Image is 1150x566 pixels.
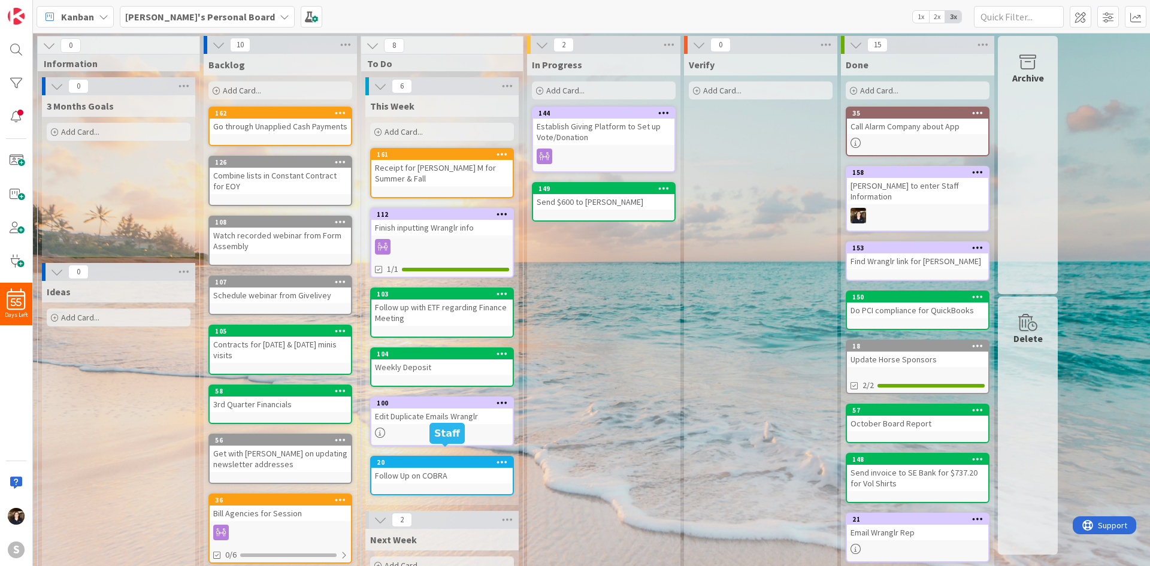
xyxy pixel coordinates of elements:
[847,341,988,352] div: 18
[860,85,898,96] span: Add Card...
[371,289,513,299] div: 103
[125,11,275,23] b: [PERSON_NAME]'s Personal Board
[377,458,513,467] div: 20
[371,359,513,375] div: Weekly Deposit
[847,405,988,416] div: 57
[847,243,988,253] div: 153
[371,408,513,424] div: Edit Duplicate Emails Wranglr
[210,386,351,396] div: 58
[538,109,674,117] div: 144
[8,541,25,558] div: S
[847,405,988,431] div: 57October Board Report
[210,506,351,521] div: Bill Agencies for Session
[847,514,988,525] div: 21
[385,126,423,137] span: Add Card...
[532,59,582,71] span: In Progress
[387,263,398,276] span: 1/1
[852,293,988,301] div: 150
[546,85,585,96] span: Add Card...
[377,350,513,358] div: 104
[210,495,351,521] div: 36Bill Agencies for Session
[847,108,988,119] div: 35
[846,59,868,71] span: Done
[852,515,988,523] div: 21
[25,2,55,16] span: Support
[215,436,351,444] div: 56
[215,278,351,286] div: 107
[215,109,351,117] div: 162
[215,387,351,395] div: 58
[225,549,237,561] span: 0/6
[377,290,513,298] div: 103
[68,79,89,93] span: 0
[862,379,874,392] span: 2/2
[60,38,81,53] span: 0
[852,406,988,414] div: 57
[210,157,351,194] div: 126Combine lists in Constant Contract for EOY
[210,217,351,228] div: 108
[533,119,674,145] div: Establish Giving Platform to Set up Vote/Donation
[929,11,945,23] span: 2x
[47,100,114,112] span: 3 Months Goals
[68,265,89,279] span: 0
[847,253,988,269] div: Find Wranglr link for [PERSON_NAME]
[852,168,988,177] div: 158
[384,38,404,53] span: 8
[210,228,351,254] div: Watch recorded webinar from Form Assembly
[847,208,988,223] div: KS
[210,157,351,168] div: 126
[852,342,988,350] div: 18
[377,399,513,407] div: 100
[215,158,351,167] div: 126
[371,160,513,186] div: Receipt for [PERSON_NAME] M for Summer & Fall
[210,435,351,472] div: 56Get with [PERSON_NAME] on updating newsletter addresses
[847,525,988,540] div: Email Wranglr Rep
[210,396,351,412] div: 3rd Quarter Financials
[847,119,988,134] div: Call Alarm Company about App
[367,57,508,69] span: To Do
[851,208,866,223] img: KS
[371,220,513,235] div: Finish inputting Wranglr info
[210,386,351,412] div: 583rd Quarter Financials
[913,11,929,23] span: 1x
[210,326,351,363] div: 105Contracts for [DATE] & [DATE] minis visits
[371,349,513,359] div: 104
[210,435,351,446] div: 56
[370,534,417,546] span: Next Week
[533,194,674,210] div: Send $600 to [PERSON_NAME]
[377,210,513,219] div: 112
[371,149,513,160] div: 161
[210,495,351,506] div: 36
[689,59,715,71] span: Verify
[210,277,351,303] div: 107Schedule webinar from Givelivey
[11,298,22,307] span: 55
[533,108,674,145] div: 144Establish Giving Platform to Set up Vote/Donation
[371,289,513,326] div: 103Follow up with ETF regarding Finance Meeting
[847,416,988,431] div: October Board Report
[210,277,351,287] div: 107
[44,57,184,69] span: Information
[215,327,351,335] div: 105
[371,468,513,483] div: Follow Up on COBRA
[371,457,513,483] div: 20Follow Up on COBRA
[223,85,261,96] span: Add Card...
[8,508,25,525] img: KS
[208,59,245,71] span: Backlog
[847,352,988,367] div: Update Horse Sponsors
[847,167,988,178] div: 158
[847,454,988,491] div: 148Send invoice to SE Bank for $737.20 for Vol Shirts
[847,167,988,204] div: 158[PERSON_NAME] to enter Staff Information
[371,457,513,468] div: 20
[847,292,988,302] div: 150
[210,119,351,134] div: Go through Unapplied Cash Payments
[710,38,731,52] span: 0
[1012,71,1044,85] div: Archive
[61,10,94,24] span: Kanban
[538,184,674,193] div: 149
[392,79,412,93] span: 6
[371,349,513,375] div: 104Weekly Deposit
[210,446,351,472] div: Get with [PERSON_NAME] on updating newsletter addresses
[210,168,351,194] div: Combine lists in Constant Contract for EOY
[867,38,888,52] span: 15
[847,514,988,540] div: 21Email Wranglr Rep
